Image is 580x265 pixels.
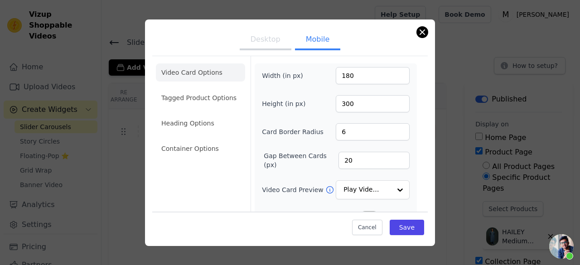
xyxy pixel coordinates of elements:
[295,30,340,50] button: Mobile
[262,127,324,136] label: Card Border Radius
[156,140,245,158] li: Container Options
[156,114,245,132] li: Heading Options
[352,220,382,235] button: Cancel
[156,89,245,107] li: Tagged Product Options
[549,234,574,259] div: Open chat
[417,27,428,38] button: Close modal
[240,30,291,50] button: Desktop
[262,185,325,194] label: Video Card Preview
[262,71,311,80] label: Width (in px)
[390,220,424,235] button: Save
[262,211,360,220] label: Hide Play Button
[382,210,392,221] span: No
[156,63,245,82] li: Video Card Options
[262,99,311,108] label: Height (in px)
[264,151,338,169] label: Gap Between Cards (px)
